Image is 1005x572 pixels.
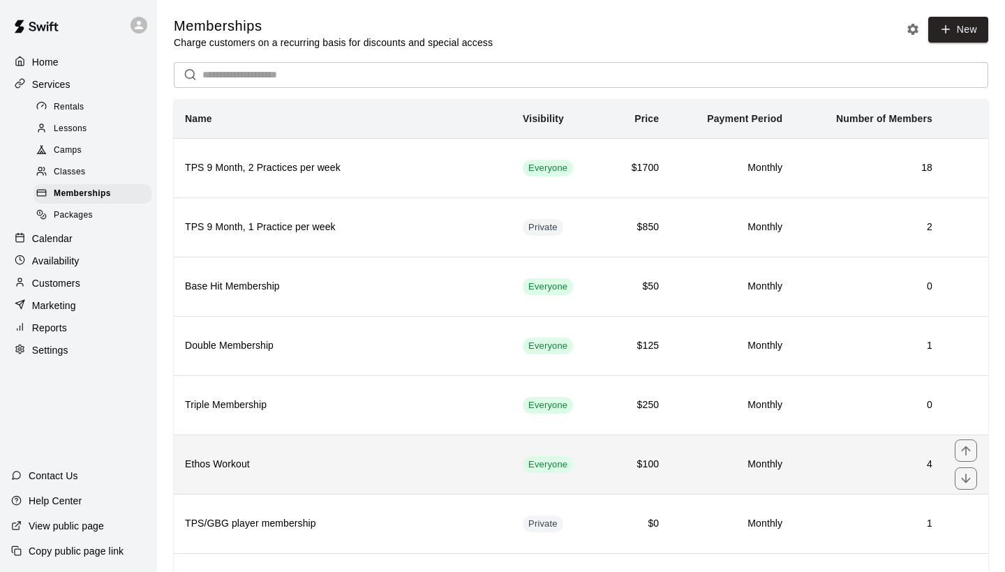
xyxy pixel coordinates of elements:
b: Number of Members [836,113,932,124]
a: Settings [11,340,146,361]
div: Classes [33,163,151,182]
h6: Double Membership [185,338,500,354]
button: Memberships settings [902,19,923,40]
h6: Monthly [681,279,782,294]
p: Customers [32,276,80,290]
h6: Monthly [681,516,782,532]
div: Lessons [33,119,151,139]
p: Marketing [32,299,76,313]
p: Availability [32,254,80,268]
a: Marketing [11,295,146,316]
span: Classes [54,165,85,179]
h6: Monthly [681,457,782,472]
a: Calendar [11,228,146,249]
h5: Memberships [174,17,493,36]
h6: Monthly [681,398,782,413]
h6: $250 [615,398,659,413]
div: Rentals [33,98,151,117]
h6: 1 [805,516,932,532]
a: Camps [33,140,157,162]
p: Contact Us [29,469,78,483]
h6: Base Hit Membership [185,279,500,294]
a: Classes [33,162,157,183]
span: Everyone [523,458,573,472]
p: Home [32,55,59,69]
p: Calendar [32,232,73,246]
h6: TPS 9 Month, 2 Practices per week [185,160,500,176]
div: This membership is visible to all customers [523,338,573,354]
h6: $100 [615,457,659,472]
span: Rentals [54,100,84,114]
h6: Monthly [681,220,782,235]
div: This membership is visible to all customers [523,278,573,295]
h6: 18 [805,160,932,176]
a: New [928,17,988,43]
p: Copy public page link [29,544,124,558]
h6: 2 [805,220,932,235]
h6: $50 [615,279,659,294]
a: Services [11,74,146,95]
div: This membership is visible to all customers [523,397,573,414]
span: Private [523,518,563,531]
div: Packages [33,206,151,225]
p: Settings [32,343,68,357]
h6: Triple Membership [185,398,500,413]
span: Everyone [523,340,573,353]
h6: 1 [805,338,932,354]
p: Help Center [29,494,82,508]
span: Packages [54,209,93,223]
a: Customers [11,273,146,294]
span: Camps [54,144,82,158]
span: Memberships [54,187,111,201]
h6: 0 [805,279,932,294]
div: This membership is hidden from the memberships page [523,515,563,532]
span: Private [523,221,563,234]
button: move item down [955,467,977,490]
div: Camps [33,141,151,160]
span: Everyone [523,280,573,294]
h6: Monthly [681,338,782,354]
span: Lessons [54,122,87,136]
div: This membership is visible to all customers [523,456,573,473]
h6: $850 [615,220,659,235]
h6: $125 [615,338,659,354]
h6: Monthly [681,160,782,176]
div: This membership is hidden from the memberships page [523,219,563,236]
b: Price [634,113,659,124]
a: Rentals [33,96,157,118]
span: Everyone [523,162,573,175]
h6: 4 [805,457,932,472]
h6: Ethos Workout [185,457,500,472]
a: Reports [11,317,146,338]
a: Memberships [33,183,157,205]
p: Services [32,77,70,91]
h6: $0 [615,516,659,532]
p: Charge customers on a recurring basis for discounts and special access [174,36,493,50]
b: Payment Period [707,113,782,124]
b: Visibility [523,113,564,124]
a: Lessons [33,118,157,140]
button: move item up [955,439,977,462]
a: Home [11,52,146,73]
div: Memberships [33,184,151,204]
a: Availability [11,250,146,271]
a: Packages [33,205,157,227]
div: This membership is visible to all customers [523,160,573,176]
h6: 0 [805,398,932,413]
p: Reports [32,321,67,335]
h6: TPS 9 Month, 1 Practice per week [185,220,500,235]
p: View public page [29,519,104,533]
h6: $1700 [615,160,659,176]
h6: TPS/GBG player membership [185,516,500,532]
span: Everyone [523,399,573,412]
b: Name [185,113,212,124]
